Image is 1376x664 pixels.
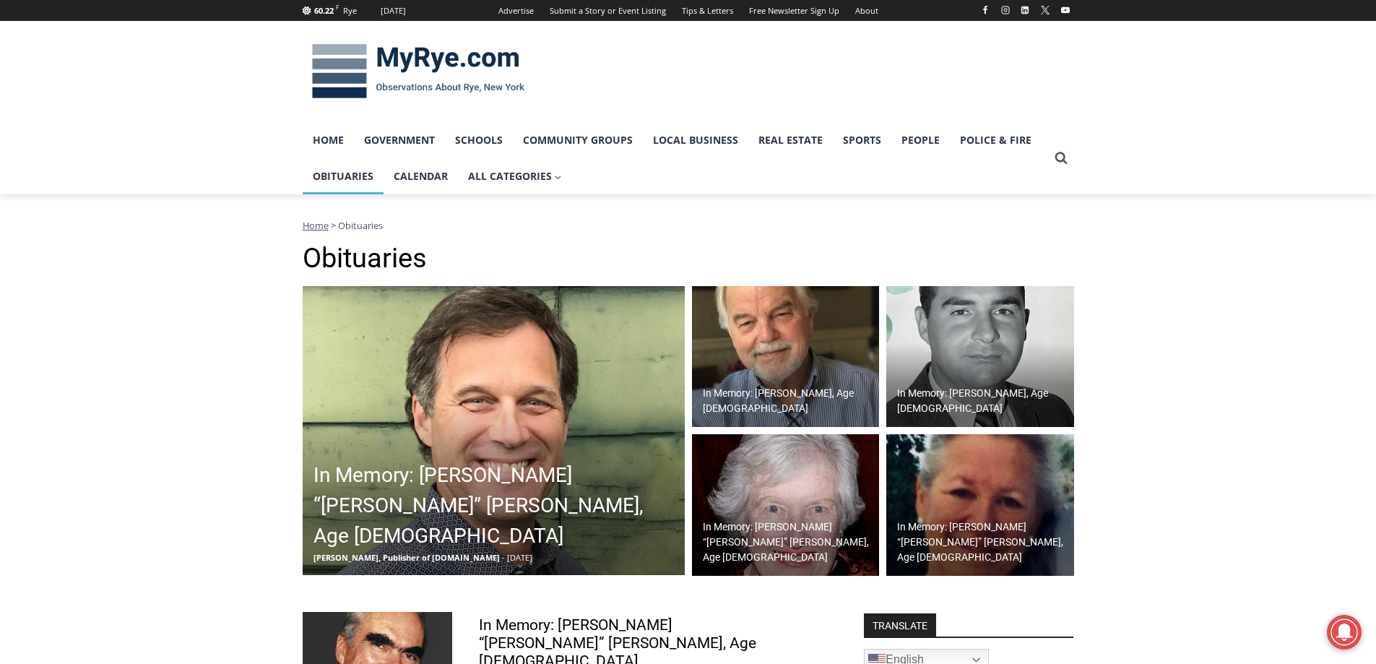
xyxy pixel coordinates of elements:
a: Government [354,122,445,158]
a: In Memory: [PERSON_NAME] “[PERSON_NAME]” [PERSON_NAME], Age [DEMOGRAPHIC_DATA] [886,434,1074,576]
button: Child menu of All Categories [458,158,572,194]
h2: In Memory: [PERSON_NAME] “[PERSON_NAME]” [PERSON_NAME], Age [DEMOGRAPHIC_DATA] [313,460,681,551]
h2: In Memory: [PERSON_NAME], Age [DEMOGRAPHIC_DATA] [703,386,876,416]
h2: In Memory: [PERSON_NAME] “[PERSON_NAME]” [PERSON_NAME], Age [DEMOGRAPHIC_DATA] [897,519,1070,565]
a: Schools [445,122,513,158]
a: Linkedin [1016,1,1034,19]
span: [DATE] [507,552,532,563]
span: F [336,3,339,11]
a: Community Groups [513,122,643,158]
span: 60.22 [314,5,334,16]
img: Obituary - Margaret Sweeney [692,434,880,576]
a: Police & Fire [950,122,1042,158]
div: Rye [343,4,357,17]
img: Obituary - Eugene Mulhern [886,286,1074,428]
a: Facebook [977,1,994,19]
a: Real Estate [748,122,833,158]
span: [PERSON_NAME], Publisher of [DOMAIN_NAME] [313,552,500,563]
a: Local Business [643,122,748,158]
img: Obituary - John Gleason [692,286,880,428]
img: Obituary - William Nicholas Leary (Bill) [303,286,685,575]
span: > [331,219,336,232]
a: In Memory: [PERSON_NAME] “[PERSON_NAME]” [PERSON_NAME], Age [DEMOGRAPHIC_DATA] [692,434,880,576]
img: Obituary - Diana Steers - 2 [886,434,1074,576]
a: Home [303,219,329,232]
a: People [891,122,950,158]
div: [DATE] [381,4,406,17]
nav: Breadcrumbs [303,218,1074,233]
a: Sports [833,122,891,158]
h2: In Memory: [PERSON_NAME], Age [DEMOGRAPHIC_DATA] [897,386,1070,416]
a: YouTube [1057,1,1074,19]
a: Instagram [997,1,1014,19]
a: Obituaries [303,158,384,194]
a: Home [303,122,354,158]
strong: TRANSLATE [864,613,936,637]
nav: Primary Navigation [303,122,1048,195]
a: Calendar [384,158,458,194]
img: MyRye.com [303,34,534,109]
h1: Obituaries [303,242,1074,275]
button: View Search Form [1048,145,1074,171]
a: In Memory: [PERSON_NAME], Age [DEMOGRAPHIC_DATA] [886,286,1074,428]
span: Obituaries [338,219,383,232]
span: - [502,552,505,563]
a: X [1037,1,1054,19]
a: In Memory: [PERSON_NAME], Age [DEMOGRAPHIC_DATA] [692,286,880,428]
a: In Memory: [PERSON_NAME] “[PERSON_NAME]” [PERSON_NAME], Age [DEMOGRAPHIC_DATA] [PERSON_NAME], Pub... [303,286,685,575]
h2: In Memory: [PERSON_NAME] “[PERSON_NAME]” [PERSON_NAME], Age [DEMOGRAPHIC_DATA] [703,519,876,565]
